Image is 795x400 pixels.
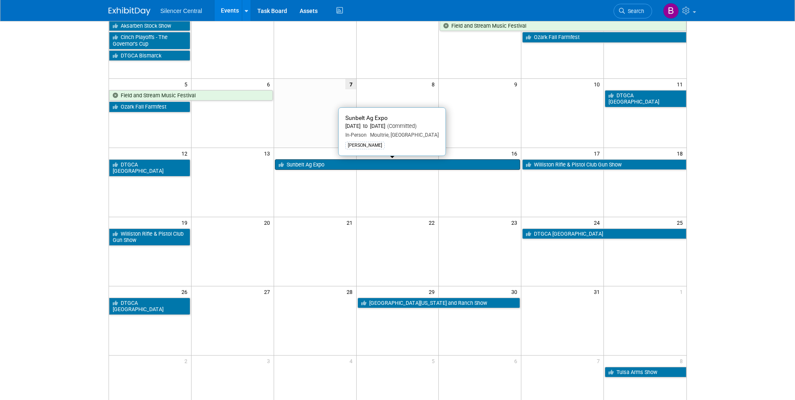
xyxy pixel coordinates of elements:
span: 20 [263,217,274,228]
a: Williston Rifle & Pistol Club Gun Show [522,159,686,170]
span: 5 [184,79,191,89]
span: 12 [181,148,191,158]
span: 31 [593,286,603,297]
span: 26 [181,286,191,297]
span: 30 [510,286,521,297]
span: Silencer Central [161,8,202,14]
div: [DATE] to [DATE] [345,123,439,130]
img: Billee Page [663,3,679,19]
span: 8 [431,79,438,89]
span: 11 [676,79,686,89]
a: Williston Rifle & Pistol Club Gun Show [109,229,190,246]
span: 23 [510,217,521,228]
span: 9 [513,79,521,89]
a: DTGCA [GEOGRAPHIC_DATA] [605,90,686,107]
span: 6 [513,356,521,366]
span: 29 [428,286,438,297]
span: 1 [679,286,686,297]
a: Sunbelt Ag Expo [275,159,521,170]
span: 27 [263,286,274,297]
a: Ozark Fall Farmfest [109,101,190,112]
span: 18 [676,148,686,158]
span: 22 [428,217,438,228]
a: Ozark Fall Farmfest [522,32,686,43]
span: 8 [679,356,686,366]
span: Sunbelt Ag Expo [345,114,388,121]
a: DTGCA [GEOGRAPHIC_DATA] [109,298,190,315]
span: 7 [596,356,603,366]
span: 3 [266,356,274,366]
a: DTGCA [GEOGRAPHIC_DATA] [522,229,686,239]
span: 21 [346,217,356,228]
span: 19 [181,217,191,228]
span: 10 [593,79,603,89]
span: 24 [593,217,603,228]
span: 4 [349,356,356,366]
a: Cinch Playoffs - The Governor’s Cup [109,32,190,49]
a: DTGCA [GEOGRAPHIC_DATA] [109,159,190,177]
span: 13 [263,148,274,158]
span: 6 [266,79,274,89]
span: 2 [184,356,191,366]
span: 28 [346,286,356,297]
span: 17 [593,148,603,158]
span: Search [625,8,644,14]
a: DTGCA Bismarck [109,50,190,61]
span: 7 [345,79,356,89]
span: Moultrie, [GEOGRAPHIC_DATA] [367,132,439,138]
a: Tulsa Arms Show [605,367,686,378]
span: 5 [431,356,438,366]
a: Aksarben Stock Show [109,21,190,31]
span: 25 [676,217,686,228]
div: [PERSON_NAME] [345,142,385,149]
a: Field and Stream Music Festival [109,90,273,101]
a: Field and Stream Music Festival [440,21,686,31]
span: 16 [510,148,521,158]
a: Search [614,4,652,18]
img: ExhibitDay [109,7,150,16]
span: In-Person [345,132,367,138]
a: [GEOGRAPHIC_DATA][US_STATE] and Ranch Show [357,298,521,309]
span: (Committed) [385,123,417,129]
